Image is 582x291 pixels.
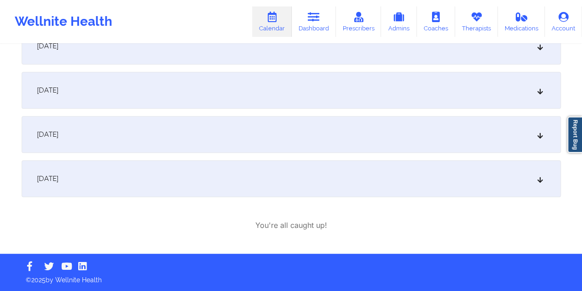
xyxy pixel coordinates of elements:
[336,6,381,37] a: Prescribers
[455,6,498,37] a: Therapists
[37,41,58,51] span: [DATE]
[19,269,563,285] p: © 2025 by Wellnite Health
[567,116,582,153] a: Report Bug
[255,220,327,231] p: You're all caught up!
[252,6,292,37] a: Calendar
[292,6,336,37] a: Dashboard
[545,6,582,37] a: Account
[37,86,58,95] span: [DATE]
[37,130,58,139] span: [DATE]
[498,6,545,37] a: Medications
[417,6,455,37] a: Coaches
[37,174,58,183] span: [DATE]
[381,6,417,37] a: Admins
